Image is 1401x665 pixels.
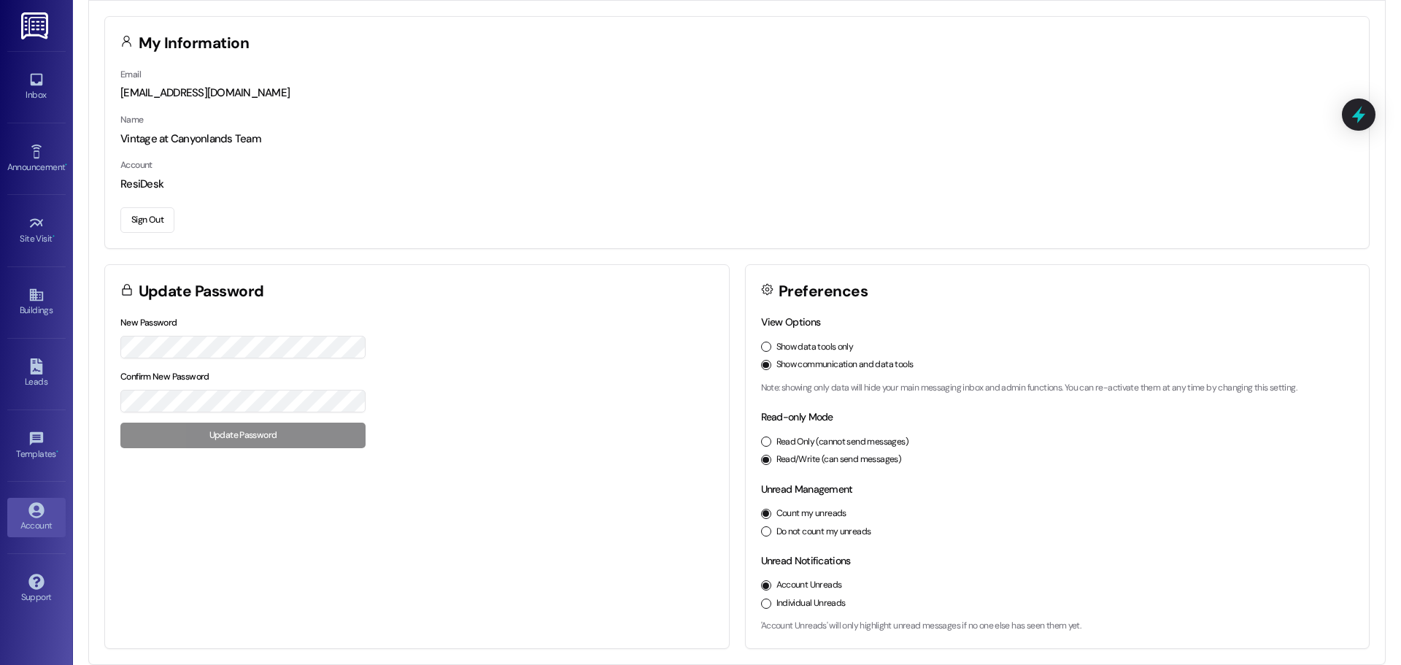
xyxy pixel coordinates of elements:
[7,211,66,250] a: Site Visit •
[7,354,66,393] a: Leads
[120,131,1354,147] div: Vintage at Canyonlands Team
[7,569,66,609] a: Support
[139,36,250,51] h3: My Information
[779,284,868,299] h3: Preferences
[53,231,55,242] span: •
[776,579,842,592] label: Account Unreads
[120,85,1354,101] div: [EMAIL_ADDRESS][DOMAIN_NAME]
[776,597,846,610] label: Individual Unreads
[120,159,153,171] label: Account
[776,436,908,449] label: Read Only (cannot send messages)
[761,554,851,567] label: Unread Notifications
[761,315,821,328] label: View Options
[761,410,833,423] label: Read-only Mode
[776,341,854,354] label: Show data tools only
[761,620,1354,633] p: 'Account Unreads' will only highlight unread messages if no one else has seen them yet.
[7,67,66,107] a: Inbox
[776,453,902,466] label: Read/Write (can send messages)
[139,284,264,299] h3: Update Password
[120,371,209,383] label: Confirm New Password
[120,177,1354,192] div: ResiDesk
[776,358,914,372] label: Show communication and data tools
[776,507,846,520] label: Count my unreads
[776,526,871,539] label: Do not count my unreads
[120,114,144,126] label: Name
[120,317,177,328] label: New Password
[7,426,66,466] a: Templates •
[761,382,1354,395] p: Note: showing only data will hide your main messaging inbox and admin functions. You can re-activ...
[56,447,58,457] span: •
[7,498,66,537] a: Account
[21,12,51,39] img: ResiDesk Logo
[120,207,174,233] button: Sign Out
[7,282,66,322] a: Buildings
[120,69,141,80] label: Email
[65,160,67,170] span: •
[761,483,853,496] label: Unread Management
